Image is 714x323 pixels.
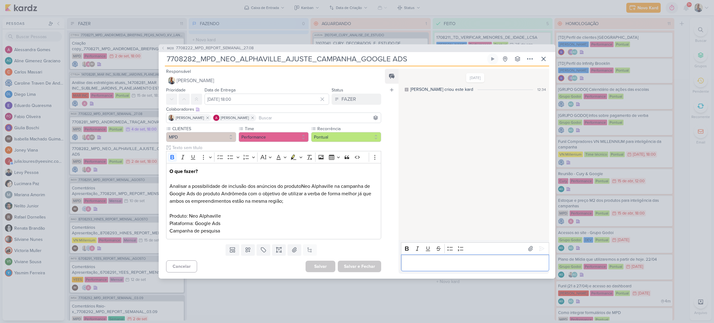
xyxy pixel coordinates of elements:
span: IM28 [166,46,175,51]
input: Texto sem título [171,144,381,151]
label: CLIENTES [172,126,236,132]
span: Neo Alphaville na campanha de Google Ads do produto Andrômeda com o objetivo de utilizar a verba ... [170,183,371,204]
label: Responsável [166,69,191,74]
div: Ligar relógio [490,56,495,61]
label: Data de Entrega [205,87,236,93]
input: Kard Sem Título [165,53,486,64]
p: Analisar a possibilidade de inclusão dos anúncios do produto Produto: Neo Alphaville Plataforma: ... [170,168,378,227]
img: Iara Santos [168,115,174,121]
p: Campanha de pesquisa [170,227,378,235]
label: Status [332,87,343,93]
img: Alessandra Gomes [213,115,219,121]
label: Time [244,126,309,132]
span: [PERSON_NAME] [221,115,249,121]
strong: O que fazer? [170,168,198,175]
span: [PERSON_NAME] [176,115,204,121]
div: Editor toolbar [166,151,381,163]
button: Cancelar [166,260,197,272]
button: FAZER [332,94,381,105]
div: Colaboradores [166,106,381,113]
input: Select a date [205,94,329,105]
div: Editor editing area: main [401,254,549,272]
button: Performance [239,132,309,142]
img: Iara Santos [168,77,175,84]
button: Pontual [311,132,381,142]
button: [PERSON_NAME] [166,75,381,86]
div: 12:34 [537,87,546,92]
label: Recorrência [317,126,381,132]
button: IM28 7708222_MPD_REPORT_SEMANAL_27.08 [161,45,254,51]
span: [PERSON_NAME] [177,77,214,84]
div: Editor editing area: main [166,163,381,240]
div: Editor toolbar [401,242,549,254]
div: FAZER [342,95,356,103]
button: MPD [166,132,236,142]
span: 7708222_MPD_REPORT_SEMANAL_27.08 [176,45,254,51]
input: Buscar [258,114,380,122]
div: [PERSON_NAME] criou este kard [410,86,473,93]
label: Prioridade [166,87,186,93]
